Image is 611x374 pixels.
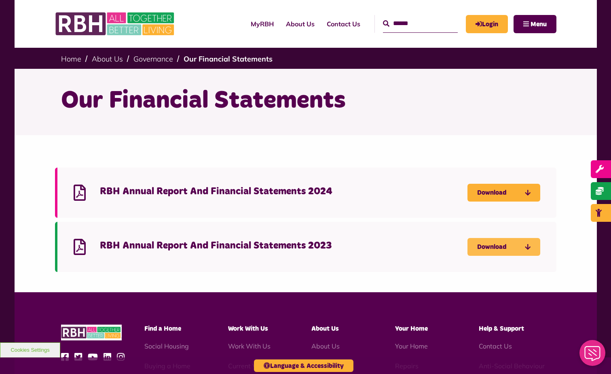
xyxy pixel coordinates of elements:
[479,342,512,350] a: Contact Us
[144,342,189,350] a: Social Housing
[311,342,340,350] a: About Us
[383,15,458,32] input: Search
[514,15,556,33] button: Navigation
[395,325,428,332] span: Your Home
[133,54,173,64] a: Governance
[61,54,81,64] a: Home
[55,8,176,40] img: RBH
[311,325,339,332] span: About Us
[467,238,540,256] a: Download RBH Annual Report And Financial Statements 2023
[144,325,181,332] span: Find a Home
[479,325,524,332] span: Help & Support
[184,54,273,64] a: Our Financial Statements
[395,342,428,350] a: Your Home
[531,21,547,28] span: Menu
[61,325,122,340] img: RBH
[245,13,280,35] a: MyRBH
[100,240,467,252] h4: RBH Annual Report And Financial Statements 2023
[61,85,550,117] h1: Our Financial Statements
[228,342,271,350] a: Work With Us
[280,13,321,35] a: About Us
[228,325,268,332] span: Work With Us
[92,54,123,64] a: About Us
[467,184,540,202] a: Download RBH Annual Report And Financial Statements 2024
[321,13,366,35] a: Contact Us
[466,15,508,33] a: MyRBH
[575,338,611,374] iframe: Netcall Web Assistant for live chat
[100,185,467,198] h4: RBH Annual Report And Financial Statements 2024
[254,359,353,372] button: Language & Accessibility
